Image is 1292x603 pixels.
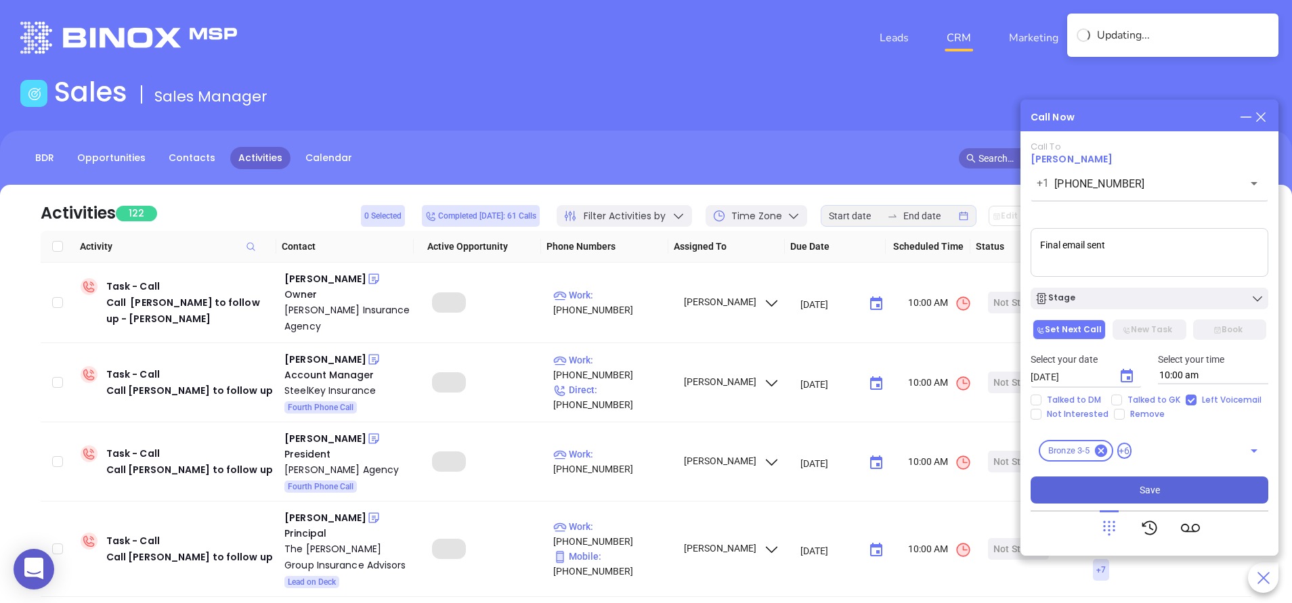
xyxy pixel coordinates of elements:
a: Calendar [297,147,360,169]
a: [PERSON_NAME] Agency [284,462,413,478]
a: Marketing [1004,24,1064,51]
div: Call [PERSON_NAME] to follow up [106,382,273,399]
span: 10:00 AM [908,375,972,392]
p: Select your time [1158,352,1269,367]
span: swap-right [887,210,898,221]
span: Activity [80,239,271,254]
input: Search… [978,151,1222,166]
div: President [284,447,413,462]
div: Owner [284,287,413,302]
p: [PHONE_NUMBER] [553,447,671,476]
input: MM/DD/YYYY [800,543,858,557]
span: Talked to DM [1041,395,1106,405]
span: Save [1140,483,1160,497]
input: End date [903,208,956,223]
span: Talked to GK [1122,395,1186,405]
p: [PHONE_NUMBER] [553,353,671,382]
span: Lead on Deck [288,575,336,589]
span: Sales Manager [154,86,267,107]
span: Fourth Phone Call [288,400,353,415]
span: Fourth Phone Call [288,479,353,494]
span: + 7 [1096,562,1106,577]
div: [PERSON_NAME] [284,430,366,447]
th: Contact [276,231,414,263]
span: [PERSON_NAME] [1031,152,1113,166]
button: Save [1031,476,1268,504]
span: 10:00 AM [908,454,972,471]
span: 122 [116,206,157,221]
h1: Sales [54,76,127,108]
button: Choose date, selected date is Sep 10, 2025 [1113,363,1140,390]
span: [PERSON_NAME] [682,296,780,307]
span: Call To [1031,140,1061,153]
span: +6 [1117,443,1131,459]
div: Not Started [993,451,1043,472]
span: Not Interested [1041,409,1114,420]
p: [PHONE_NUMBER] [553,382,671,412]
span: 10:00 AM [908,541,972,558]
button: Open [1245,441,1264,460]
div: Call [PERSON_NAME] to follow up [106,462,273,478]
a: Contacts [160,147,223,169]
div: Not Started [993,372,1043,393]
th: Assigned To [668,231,785,263]
a: [PERSON_NAME] Insurance Agency [284,302,413,334]
span: Left Voicemail [1197,395,1267,405]
a: The [PERSON_NAME] Group Insurance Advisors [284,541,413,573]
button: Choose date, selected date is Sep 9, 2025 [863,370,890,397]
button: Choose date, selected date is Sep 9, 2025 [863,537,890,564]
button: Book [1193,319,1266,340]
p: +1 [1037,175,1049,192]
span: [PERSON_NAME] [682,376,780,387]
div: Call [PERSON_NAME] to follow up - [PERSON_NAME] [106,294,274,327]
button: Set Next Call [1033,319,1106,340]
a: Opportunities [69,147,154,169]
button: Stage [1031,288,1268,309]
div: Call Now [1031,110,1075,125]
input: Enter phone number or name [1054,176,1224,192]
th: Due Date [785,231,886,263]
span: Completed [DATE]: 61 Calls [425,208,536,223]
span: Work : [553,355,593,365]
span: Filter Activities by [584,209,666,223]
div: Not Started [993,538,1043,560]
p: [PHONE_NUMBER] [553,288,671,317]
a: Activities [230,147,290,169]
div: Task - Call [106,366,273,399]
span: Work : [553,449,593,460]
div: Bronze 3-5 [1039,440,1113,462]
input: MM/DD/YYYY [800,297,858,311]
p: Select your date [1031,352,1142,367]
span: Mobile : [553,551,601,562]
a: BDR [27,147,62,169]
span: Bronze 3-5 [1040,444,1098,457]
div: [PERSON_NAME] [284,510,366,526]
div: Activities [41,201,116,225]
div: [PERSON_NAME] [284,271,366,287]
img: logo [20,22,237,53]
div: [PERSON_NAME] [284,351,366,367]
div: Principal [284,526,413,541]
span: 0 Selected [364,208,402,223]
button: Choose date, selected date is Sep 9, 2025 [863,290,890,317]
span: Work : [553,290,593,300]
div: Task - Call [106,445,273,478]
input: Start date [829,208,882,223]
p: [PHONE_NUMBER] [553,519,671,549]
a: Leads [874,24,914,51]
button: Choose date, selected date is Sep 9, 2025 [863,449,890,476]
div: Account Manager [284,367,413,382]
button: New Task [1113,319,1186,340]
span: Direct : [553,384,597,395]
button: Edit Due Date [989,206,1064,226]
p: [PHONE_NUMBER] [553,549,671,579]
div: Call [PERSON_NAME] to follow up [106,549,273,565]
a: CRM [941,24,976,51]
div: Updating... [1097,27,1269,43]
th: Phone Numbers [541,231,668,263]
span: Remove [1125,409,1170,420]
button: Open [1245,174,1264,193]
span: [PERSON_NAME] [682,455,780,466]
